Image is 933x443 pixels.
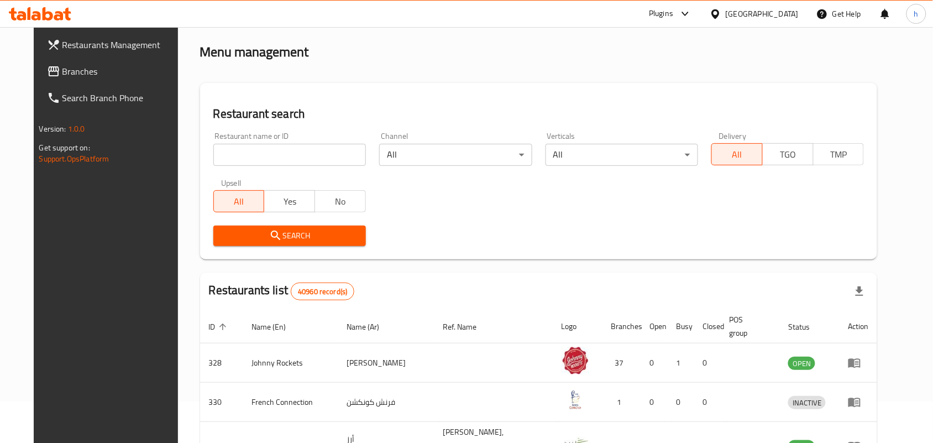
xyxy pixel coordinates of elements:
[62,65,181,78] span: Branches
[213,144,366,166] input: Search for restaurant name or ID..
[767,147,809,163] span: TGO
[668,343,694,383] td: 1
[846,278,873,305] div: Export file
[243,343,338,383] td: Johnny Rockets
[213,106,864,122] h2: Restaurant search
[209,282,355,300] h2: Restaurants list
[200,343,243,383] td: 328
[649,7,673,20] div: Plugins
[264,190,315,212] button: Yes
[848,356,868,369] div: Menu
[213,226,366,246] button: Search
[38,58,190,85] a: Branches
[602,343,641,383] td: 37
[379,144,532,166] div: All
[694,310,721,343] th: Closed
[818,147,860,163] span: TMP
[319,194,361,210] span: No
[443,320,491,333] span: Ref. Name
[38,85,190,111] a: Search Branch Phone
[546,144,698,166] div: All
[788,397,826,409] span: INACTIVE
[694,343,721,383] td: 0
[200,383,243,422] td: 330
[914,8,919,20] span: h
[39,122,66,136] span: Version:
[252,320,301,333] span: Name (En)
[209,320,230,333] span: ID
[641,343,668,383] td: 0
[291,286,354,297] span: 40960 record(s)
[291,283,354,300] div: Total records count
[839,310,877,343] th: Action
[218,194,260,210] span: All
[315,190,366,212] button: No
[39,152,109,166] a: Support.OpsPlatform
[243,383,338,422] td: French Connection
[602,383,641,422] td: 1
[553,310,602,343] th: Logo
[641,383,668,422] td: 0
[788,320,824,333] span: Status
[788,357,815,370] span: OPEN
[719,132,747,140] label: Delivery
[562,386,589,414] img: French Connection
[62,38,181,51] span: Restaurants Management
[668,310,694,343] th: Busy
[762,143,814,165] button: TGO
[694,383,721,422] td: 0
[213,190,265,212] button: All
[39,140,90,155] span: Get support on:
[813,143,864,165] button: TMP
[38,32,190,58] a: Restaurants Management
[562,347,589,374] img: Johnny Rockets
[62,91,181,105] span: Search Branch Phone
[602,310,641,343] th: Branches
[726,8,799,20] div: [GEOGRAPHIC_DATA]
[347,320,394,333] span: Name (Ar)
[668,383,694,422] td: 0
[848,395,868,409] div: Menu
[221,179,242,187] label: Upsell
[269,194,311,210] span: Yes
[730,313,767,340] span: POS group
[338,343,434,383] td: [PERSON_NAME]
[716,147,758,163] span: All
[200,43,309,61] h2: Menu management
[222,229,357,243] span: Search
[711,143,763,165] button: All
[338,383,434,422] td: فرنش كونكشن
[68,122,85,136] span: 1.0.0
[641,310,668,343] th: Open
